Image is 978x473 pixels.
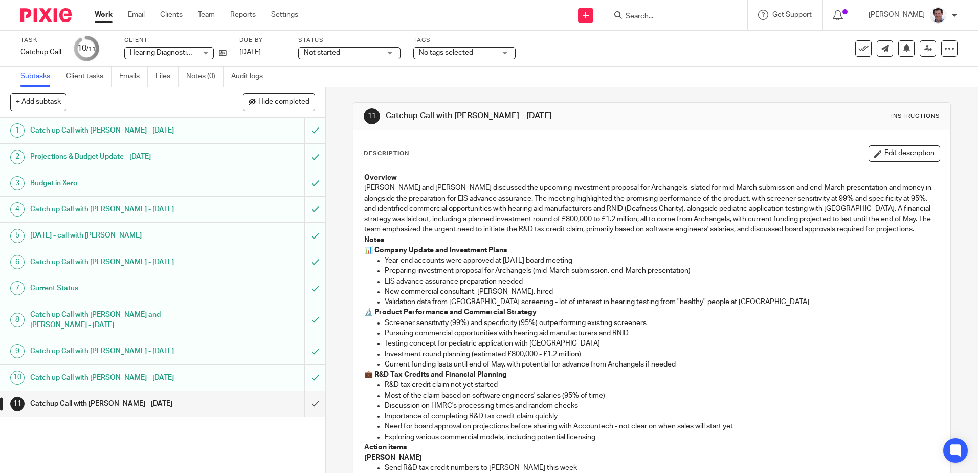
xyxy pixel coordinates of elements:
[130,49,220,56] span: Hearing Diagnostics Limited
[385,297,939,307] p: Validation data from [GEOGRAPHIC_DATA] screening - lot of interest in hearing testing from "healt...
[66,67,112,87] a: Client tasks
[119,67,148,87] a: Emails
[30,396,206,412] h1: Catchup Call with [PERSON_NAME] - [DATE]
[10,150,25,164] div: 2
[930,7,946,24] img: Facebook%20Profile%20picture%20(2).jpg
[10,281,25,295] div: 7
[385,411,939,421] p: Importance of completing R&D tax credit claim quickly
[10,255,25,269] div: 6
[385,359,939,370] p: Current funding lasts until end of May, with potential for advance from Archangels if needed
[869,145,940,162] button: Edit description
[385,328,939,338] p: Pursuing commercial opportunities with hearing aid manufacturers and RNID
[30,254,206,270] h1: Catch up Call with [PERSON_NAME] - [DATE]
[385,401,939,411] p: Discussion on HMRC's processing times and random checks
[385,463,939,473] p: Send R&D tax credit numbers to [PERSON_NAME] this week
[869,10,925,20] p: [PERSON_NAME]
[385,391,939,401] p: Most of the claim based on software engineers' salaries (95% of time)
[385,432,939,442] p: Exploring various commercial models, including potential licensing
[20,47,61,57] div: Catchup Call
[364,444,407,451] strong: Action items
[30,202,206,217] h1: Catch up Call with [PERSON_NAME] - [DATE]
[386,111,674,121] h1: Catchup Call with [PERSON_NAME] - [DATE]
[30,281,206,296] h1: Current Status
[231,67,271,87] a: Audit logs
[385,255,939,266] p: Year-end accounts were approved at [DATE] board meeting
[128,10,145,20] a: Email
[239,49,261,56] span: [DATE]
[95,10,113,20] a: Work
[30,370,206,385] h1: Catch up Call with [PERSON_NAME] - [DATE]
[364,183,939,234] p: [PERSON_NAME] and [PERSON_NAME] discussed the upcoming investment proposal for Archangels, slated...
[891,112,940,120] div: Instructions
[10,397,25,411] div: 11
[239,36,285,45] label: Due by
[385,421,939,432] p: Need for board approval on projections before sharing with Accountech - not clear on when sales w...
[364,236,384,244] strong: Notes
[10,93,66,111] button: + Add subtask
[385,266,939,276] p: Preparing investment proposal for Archangels (mid-March submission, end-March presentation)
[385,287,939,297] p: New commercial consultant, [PERSON_NAME], hired
[86,46,96,52] small: /11
[10,202,25,217] div: 4
[20,36,61,45] label: Task
[30,176,206,191] h1: Budget in Xero
[258,98,309,106] span: Hide completed
[30,123,206,138] h1: Catch up Call with [PERSON_NAME] - [DATE]
[10,229,25,243] div: 5
[385,338,939,349] p: Testing concept for pediatric application with [GEOGRAPHIC_DATA]
[124,36,227,45] label: Client
[385,276,939,287] p: EIS advance assurance preparation needed
[271,10,298,20] a: Settings
[364,149,409,158] p: Description
[30,228,206,243] h1: [DATE] - call with [PERSON_NAME]
[30,307,206,333] h1: Catch up Call with [PERSON_NAME] and [PERSON_NAME] - [DATE]
[385,349,939,359] p: Investment round planning (estimated £800,000 - £1.2 million)
[364,247,507,254] strong: 📊 Company Update and Investment Plans
[155,67,179,87] a: Files
[186,67,224,87] a: Notes (0)
[30,343,206,359] h1: Catch up Call with [PERSON_NAME] - [DATE]
[364,174,397,181] strong: Overview
[625,12,717,21] input: Search
[230,10,256,20] a: Reports
[10,344,25,358] div: 9
[385,318,939,328] p: Screener sensitivity (99%) and specificity (95%) outperforming existing screeners
[304,49,340,56] span: Not started
[413,36,516,45] label: Tags
[30,149,206,164] h1: Projections & Budget Update - [DATE]
[419,49,473,56] span: No tags selected
[364,454,422,461] strong: [PERSON_NAME]
[10,123,25,138] div: 1
[385,380,939,390] p: R&D tax credit claim not yet started
[77,42,96,54] div: 10
[772,11,812,18] span: Get Support
[20,67,58,87] a: Subtasks
[364,309,537,316] strong: 🔬 Product Performance and Commercial Strategy
[10,176,25,190] div: 3
[10,371,25,385] div: 10
[298,36,401,45] label: Status
[364,371,507,378] strong: 💼 R&D Tax Credits and Financial Planning
[243,93,315,111] button: Hide completed
[20,8,72,22] img: Pixie
[160,10,183,20] a: Clients
[364,108,380,124] div: 11
[198,10,215,20] a: Team
[10,313,25,327] div: 8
